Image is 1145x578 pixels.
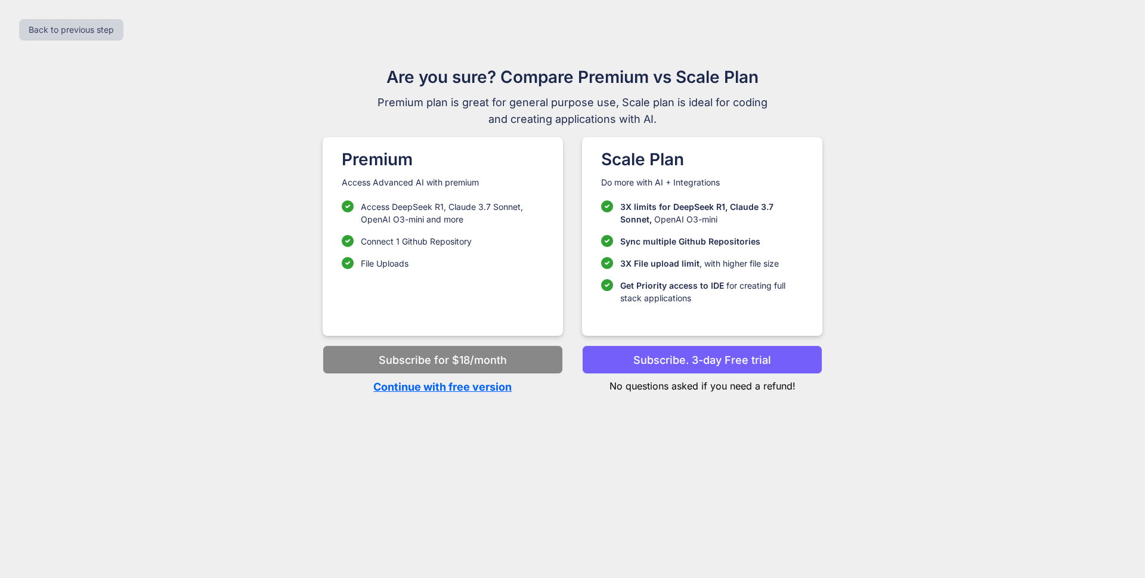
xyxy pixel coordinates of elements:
[620,280,724,290] span: Get Priority access to IDE
[323,345,563,374] button: Subscribe for $18/month
[620,202,773,224] span: 3X limits for DeepSeek R1, Claude 3.7 Sonnet,
[633,352,771,368] p: Subscribe. 3-day Free trial
[601,279,613,291] img: checklist
[361,235,472,248] p: Connect 1 Github Repository
[342,235,354,247] img: checklist
[379,352,507,368] p: Subscribe for $18/month
[19,19,123,41] button: Back to previous step
[372,64,773,89] h1: Are you sure? Compare Premium vs Scale Plan
[620,235,760,248] p: Sync multiple Github Repositories
[620,257,779,270] p: , with higher file size
[582,345,822,374] button: Subscribe. 3-day Free trial
[342,147,544,172] h1: Premium
[601,235,613,247] img: checklist
[323,379,563,395] p: Continue with free version
[601,147,803,172] h1: Scale Plan
[601,200,613,212] img: checklist
[342,200,354,212] img: checklist
[620,200,803,225] p: OpenAI O3-mini
[620,279,803,304] p: for creating full stack applications
[372,94,773,128] span: Premium plan is great for general purpose use, Scale plan is ideal for coding and creating applic...
[342,177,544,188] p: Access Advanced AI with premium
[620,258,700,268] span: 3X File upload limit
[582,374,822,393] p: No questions asked if you need a refund!
[342,257,354,269] img: checklist
[601,177,803,188] p: Do more with AI + Integrations
[601,257,613,269] img: checklist
[361,200,544,225] p: Access DeepSeek R1, Claude 3.7 Sonnet, OpenAI O3-mini and more
[361,257,409,270] p: File Uploads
